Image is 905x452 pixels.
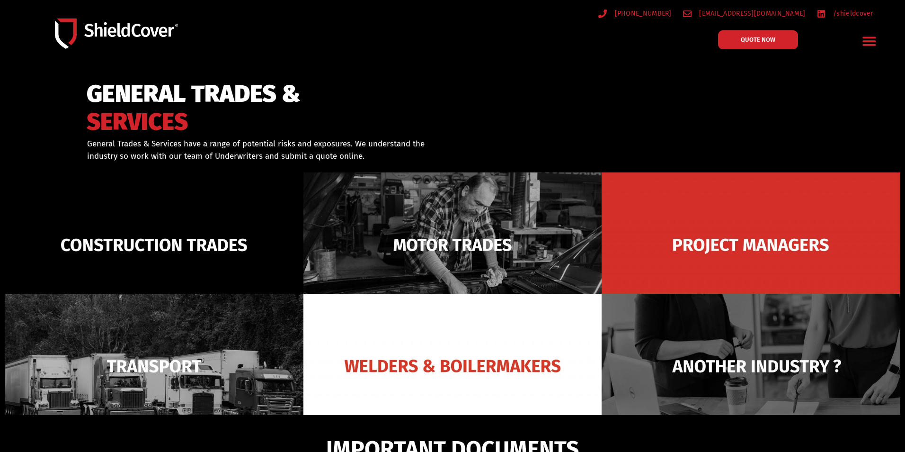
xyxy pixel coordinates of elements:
a: QUOTE NOW [718,30,798,49]
span: QUOTE NOW [741,36,775,43]
span: [PHONE_NUMBER] [612,8,672,19]
a: [PHONE_NUMBER] [598,8,672,19]
img: Shield-Cover-Underwriting-Australia-logo-full [55,18,178,48]
div: Menu Toggle [858,30,880,52]
p: General Trades & Services have a range of potential risks and exposures. We understand the indust... [87,138,440,162]
span: [EMAIL_ADDRESS][DOMAIN_NAME] [697,8,805,19]
a: [EMAIL_ADDRESS][DOMAIN_NAME] [683,8,806,19]
span: /shieldcover [831,8,873,19]
span: GENERAL TRADES & [87,84,301,104]
a: /shieldcover [817,8,873,19]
